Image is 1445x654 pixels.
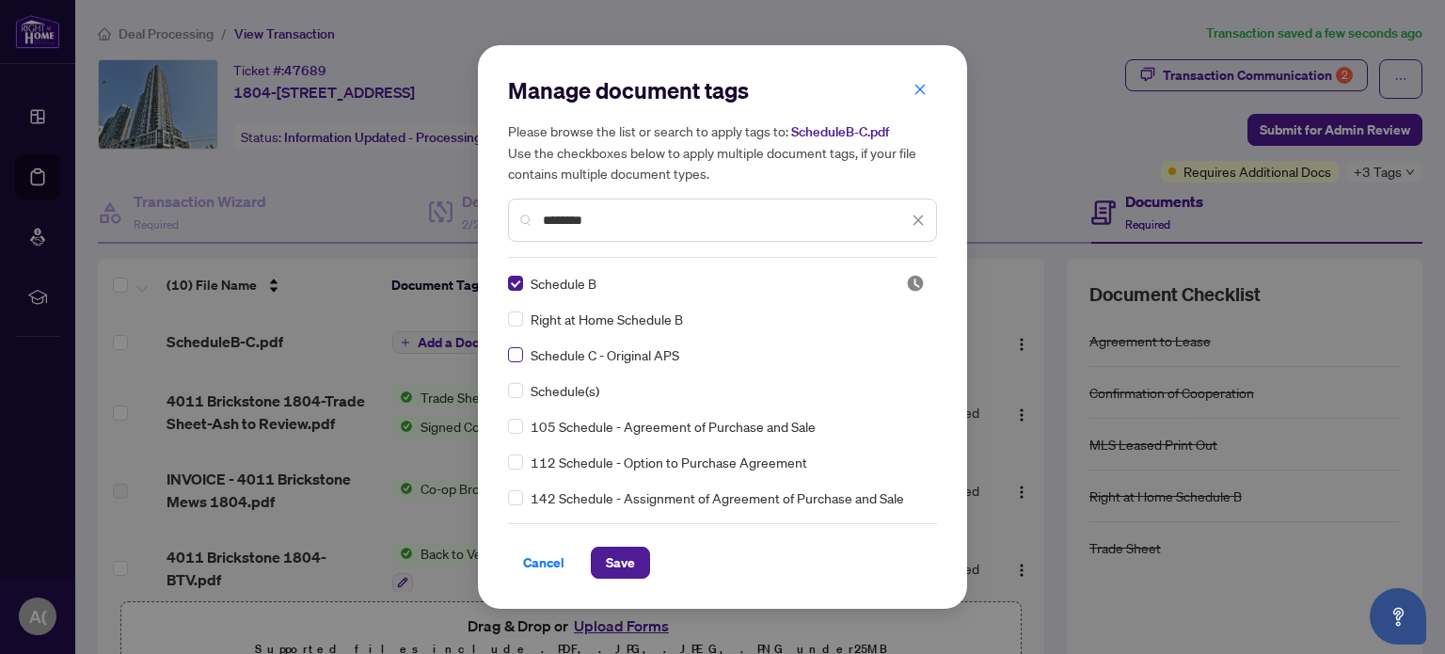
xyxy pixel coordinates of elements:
[531,273,596,294] span: Schedule B
[531,309,683,329] span: Right at Home Schedule B
[591,547,650,579] button: Save
[531,416,816,437] span: 105 Schedule - Agreement of Purchase and Sale
[508,75,937,105] h2: Manage document tags
[913,83,927,96] span: close
[791,123,889,140] span: ScheduleB-C.pdf
[531,344,679,365] span: Schedule C - Original APS
[508,547,580,579] button: Cancel
[531,452,807,472] span: 112 Schedule - Option to Purchase Agreement
[606,548,635,578] span: Save
[906,274,925,293] span: Pending Review
[531,487,904,508] span: 142 Schedule - Assignment of Agreement of Purchase and Sale
[531,380,599,401] span: Schedule(s)
[508,120,937,183] h5: Please browse the list or search to apply tags to: Use the checkboxes below to apply multiple doc...
[912,214,925,227] span: close
[1370,588,1426,645] button: Open asap
[523,548,564,578] span: Cancel
[906,274,925,293] img: status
